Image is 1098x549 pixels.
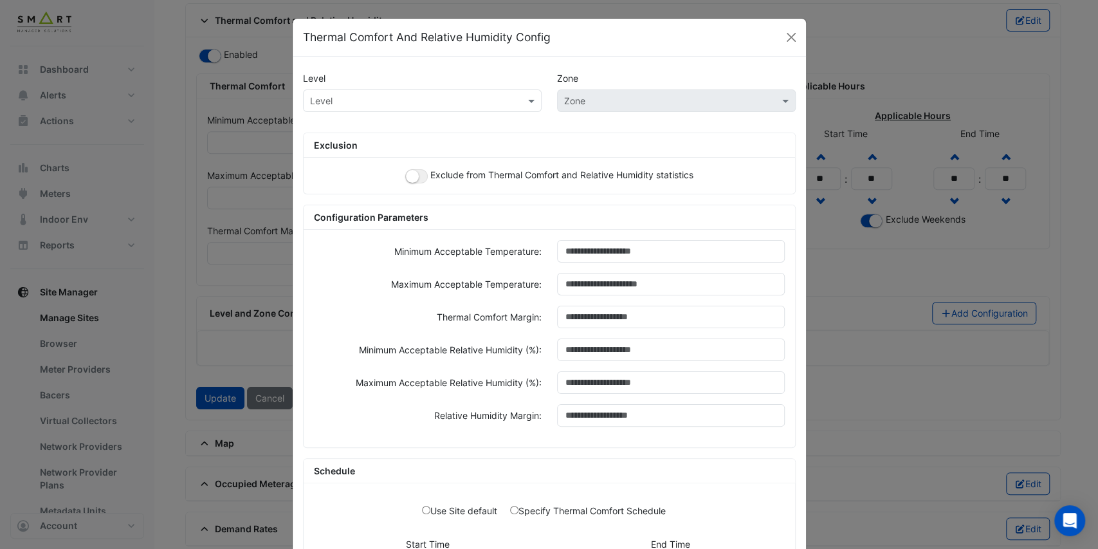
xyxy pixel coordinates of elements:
label: Thermal Comfort Margin: [437,306,542,328]
label: Level [303,67,325,89]
label: Relative Humidity Margin: [434,404,542,427]
label: Use Site default [422,504,497,517]
input: Use Site default [422,506,430,514]
label: Minimum Acceptable Temperature: [394,240,542,263]
label: Minimum Acceptable Relative Humidity (%): [359,339,542,361]
div: Configuration Parameters [304,205,795,230]
div: Open Intercom Messenger [1054,505,1085,536]
span: Exclude from Thermal Comfort and Relative Humidity statistics [430,169,693,180]
input: Specify Thermal Comfort Schedule [510,506,518,514]
div: Schedule [314,464,785,478]
div: Exclusion [304,133,795,158]
label: Zone [557,67,578,89]
label: Maximum Acceptable Temperature: [391,273,542,295]
button: Close [782,28,801,47]
label: Maximum Acceptable Relative Humidity (%): [356,371,542,394]
label: Specify Thermal Comfort Schedule [500,494,676,528]
h5: Thermal Comfort And Relative Humidity Config [303,29,551,46]
div: Please select Level first [549,89,803,112]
